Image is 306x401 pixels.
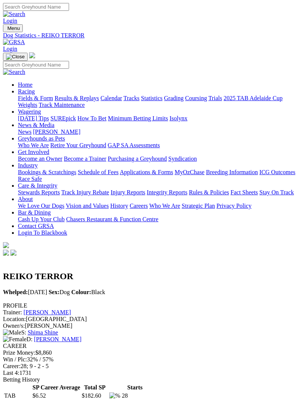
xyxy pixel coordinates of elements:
[3,316,26,322] span: Location:
[18,115,49,121] a: [DATE] Tips
[49,289,70,295] span: Dog
[18,129,303,135] div: News & Media
[129,203,148,209] a: Careers
[18,155,303,162] div: Get Involved
[164,95,184,101] a: Grading
[18,102,37,108] a: Weights
[50,115,76,121] a: SUREpick
[3,3,69,11] input: Search
[71,289,105,295] span: Black
[18,155,62,162] a: Become an Owner
[18,169,76,175] a: Bookings & Scratchings
[259,189,294,195] a: Stay On Track
[18,182,57,189] a: Care & Integrity
[3,39,25,46] img: GRSA
[110,203,128,209] a: History
[18,81,32,88] a: Home
[3,242,9,248] img: logo-grsa-white.png
[3,61,69,69] input: Search
[3,271,303,281] h2: REIKO TERROR
[54,95,99,101] a: Results & Replays
[3,250,9,256] img: facebook.svg
[18,216,65,222] a: Cash Up Your Club
[121,392,148,400] td: 28
[18,142,303,149] div: Greyhounds as Pets
[78,169,118,175] a: Schedule of Fees
[18,142,49,148] a: Who We Are
[208,95,222,101] a: Trials
[3,323,303,329] div: [PERSON_NAME]
[3,329,21,336] img: Male
[78,115,107,121] a: How To Bet
[3,370,19,376] span: Last 4:
[18,95,53,101] a: Fields & Form
[3,18,17,24] a: Login
[168,155,197,162] a: Syndication
[64,155,106,162] a: Become a Trainer
[6,54,25,60] img: Close
[3,349,303,356] div: $8,860
[7,25,20,31] span: Menu
[3,309,22,315] span: Trainer:
[3,53,28,61] button: Toggle navigation
[175,169,204,175] a: MyOzChase
[149,203,180,209] a: Who We Are
[169,115,187,121] a: Isolynx
[3,370,303,376] div: 1731
[206,169,258,175] a: Breeding Information
[32,384,81,391] th: SP Career Average
[18,203,303,209] div: About
[3,363,303,370] div: 28; 9 - 2 - 5
[108,142,160,148] a: GAP SA Assessments
[231,189,258,195] a: Fact Sheets
[110,189,145,195] a: Injury Reports
[3,376,303,383] div: Betting History
[259,169,295,175] a: ICG Outcomes
[18,209,51,216] a: Bar & Dining
[3,336,26,343] img: Female
[3,24,23,32] button: Toggle navigation
[24,309,71,315] a: [PERSON_NAME]
[3,336,32,342] span: D:
[34,336,81,342] a: [PERSON_NAME]
[182,203,215,209] a: Strategic Plan
[28,329,58,336] a: Shima Shine
[147,189,187,195] a: Integrity Reports
[18,203,64,209] a: We Love Our Dogs
[108,155,167,162] a: Purchasing a Greyhound
[3,32,303,39] a: Dog Statistics - REIKO TERROR
[124,95,140,101] a: Tracks
[100,95,122,101] a: Calendar
[3,289,47,295] span: [DATE]
[3,289,28,295] b: Whelped:
[3,46,17,52] a: Login
[18,169,303,182] div: Industry
[18,129,31,135] a: News
[49,289,59,295] b: Sex:
[189,189,229,195] a: Rules & Policies
[50,142,106,148] a: Retire Your Greyhound
[33,129,80,135] a: [PERSON_NAME]
[18,196,33,202] a: About
[18,189,303,196] div: Care & Integrity
[18,216,303,223] div: Bar & Dining
[66,216,158,222] a: Chasers Restaurant & Function Centre
[29,52,35,58] img: logo-grsa-white.png
[4,392,31,400] td: TAB
[3,316,303,323] div: [GEOGRAPHIC_DATA]
[109,392,120,399] img: %
[141,95,163,101] a: Statistics
[108,115,168,121] a: Minimum Betting Limits
[18,95,303,108] div: Racing
[71,289,91,295] b: Colour:
[3,323,25,329] span: Owner/s:
[120,169,173,175] a: Applications & Forms
[61,189,109,195] a: Track Injury Rebate
[18,162,38,169] a: Industry
[18,189,60,195] a: Stewards Reports
[3,363,21,369] span: Career:
[3,356,27,363] span: Win / Plc:
[39,102,85,108] a: Track Maintenance
[18,88,35,95] a: Racing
